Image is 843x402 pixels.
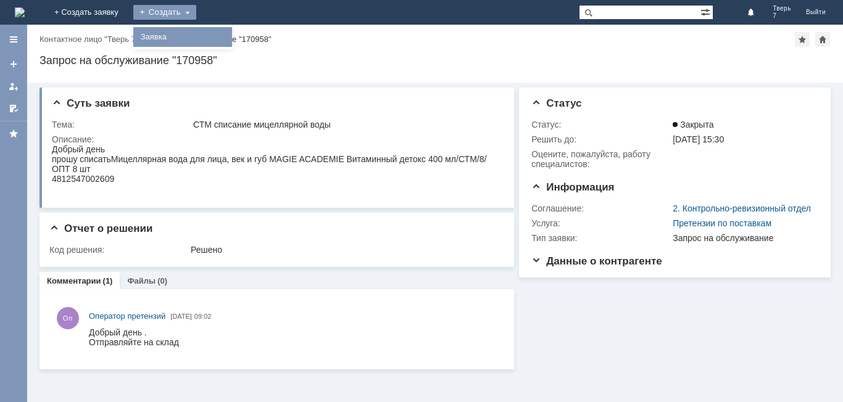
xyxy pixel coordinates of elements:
a: Мои заявки [4,76,23,96]
div: Сделать домашней страницей [815,32,830,47]
img: logo [15,7,25,17]
div: (0) [157,276,167,285]
div: Создать [133,5,196,20]
a: 2. Контрольно-ревизионный отдел [673,203,811,213]
div: Статус: [531,120,670,129]
a: Оператор претензий [89,310,165,322]
span: [DATE] 15:30 [673,134,724,144]
div: (1) [103,276,113,285]
span: 09:02 [194,313,212,320]
a: Заявка [136,30,230,44]
span: Информация [531,181,614,193]
div: Тема: [52,120,191,129]
a: Комментарии [47,276,101,285]
div: Решено [191,245,497,255]
span: Суть заявки [52,97,130,109]
a: Файлы [127,276,156,285]
div: Тип заявки: [531,233,670,243]
div: Oцените, пожалуйста, работу специалистов: [531,149,670,169]
a: Создать заявку [4,54,23,74]
span: [DATE] [170,313,192,320]
div: Запрос на обслуживание "170958" [143,35,272,44]
div: Описание: [52,134,500,144]
span: Отчет о решении [49,223,152,234]
span: Данные о контрагенте [531,255,662,267]
div: Запрос на обслуживание [673,233,813,243]
a: Перейти на домашнюю страницу [15,7,25,17]
a: Мои согласования [4,99,23,118]
span: Закрыта [673,120,713,129]
div: / [39,35,143,44]
span: Статус [531,97,581,109]
div: Запрос на обслуживание "170958" [39,54,831,67]
div: Решить до: [531,134,670,144]
div: СТМ списание мицеллярной воды [193,120,497,129]
div: Услуга: [531,218,670,228]
div: Код решения: [49,245,188,255]
span: Тверь [773,5,791,12]
div: Соглашение: [531,203,670,213]
span: Расширенный поиск [700,6,713,17]
span: 7 [773,12,791,20]
div: Добавить в избранное [795,32,810,47]
span: Оператор претензий [89,311,165,321]
a: Контактное лицо "Тверь 7" [39,35,138,44]
a: Претензии по поставкам [673,218,771,228]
